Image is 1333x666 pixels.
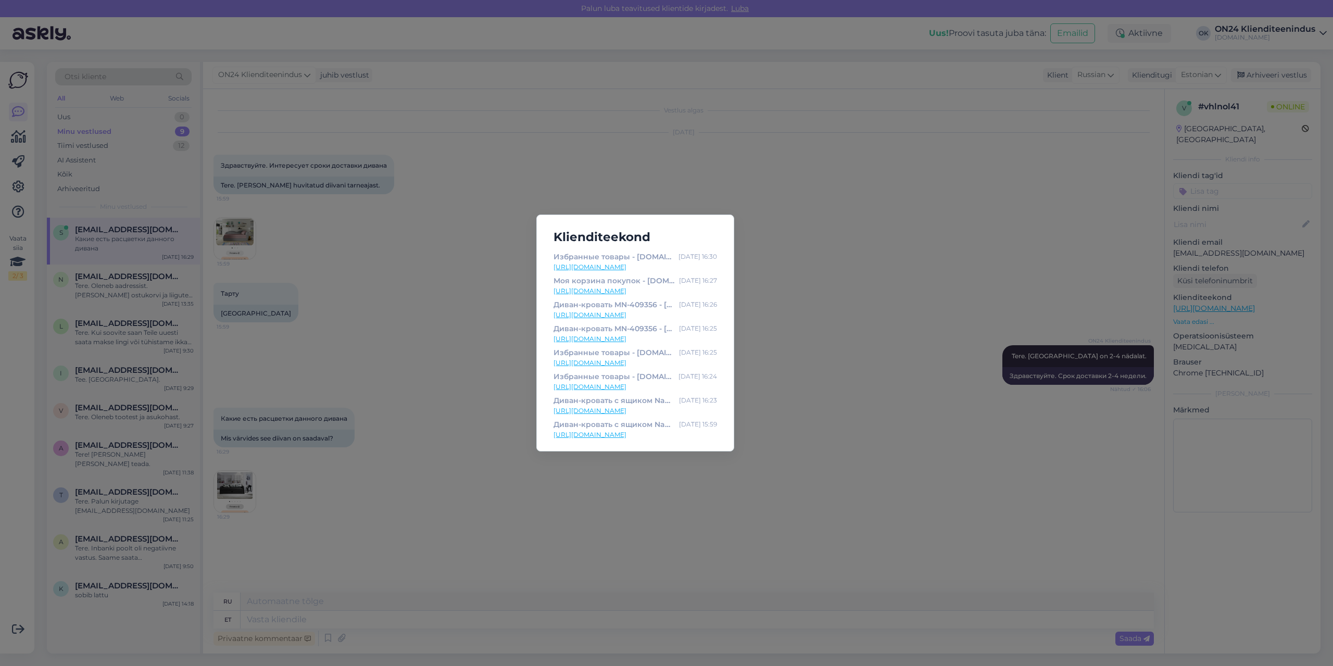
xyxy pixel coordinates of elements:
[678,371,717,382] div: [DATE] 16:24
[554,334,717,344] a: [URL][DOMAIN_NAME]
[554,371,674,382] div: Избранные товары - [DOMAIN_NAME] Мебель и интерьер
[554,323,675,334] div: Диван-кровать MN-409356 - [DOMAIN_NAME] Мебель и интерьер
[679,323,717,334] div: [DATE] 16:25
[679,395,717,406] div: [DATE] 16:23
[554,251,674,262] div: Избранные товары - [DOMAIN_NAME] Мебель и интерьер
[554,310,717,320] a: [URL][DOMAIN_NAME]
[554,419,675,430] div: Диван-кровать с ящиком Nau EP-251648 - [DOMAIN_NAME] Мебель и интерьер
[554,286,717,296] a: [URL][DOMAIN_NAME]
[678,251,717,262] div: [DATE] 16:30
[554,406,717,416] a: [URL][DOMAIN_NAME]
[554,275,675,286] div: Моя корзина покупок - [DOMAIN_NAME] Мебель и интерьер
[679,347,717,358] div: [DATE] 16:25
[554,430,717,439] a: [URL][DOMAIN_NAME]
[679,299,717,310] div: [DATE] 16:26
[554,395,675,406] div: Диван-кровать с ящиком Nau EP-251648 - [DOMAIN_NAME] Мебель и интерьер
[545,228,725,247] h5: Klienditeekond
[679,419,717,430] div: [DATE] 15:59
[554,262,717,272] a: [URL][DOMAIN_NAME]
[554,347,675,358] div: Избранные товары - [DOMAIN_NAME] Мебель и интерьер
[554,299,675,310] div: Диван-кровать MN-409356 - [DOMAIN_NAME] Мебель и интерьер
[554,382,717,392] a: [URL][DOMAIN_NAME]
[554,358,717,368] a: [URL][DOMAIN_NAME]
[679,275,717,286] div: [DATE] 16:27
